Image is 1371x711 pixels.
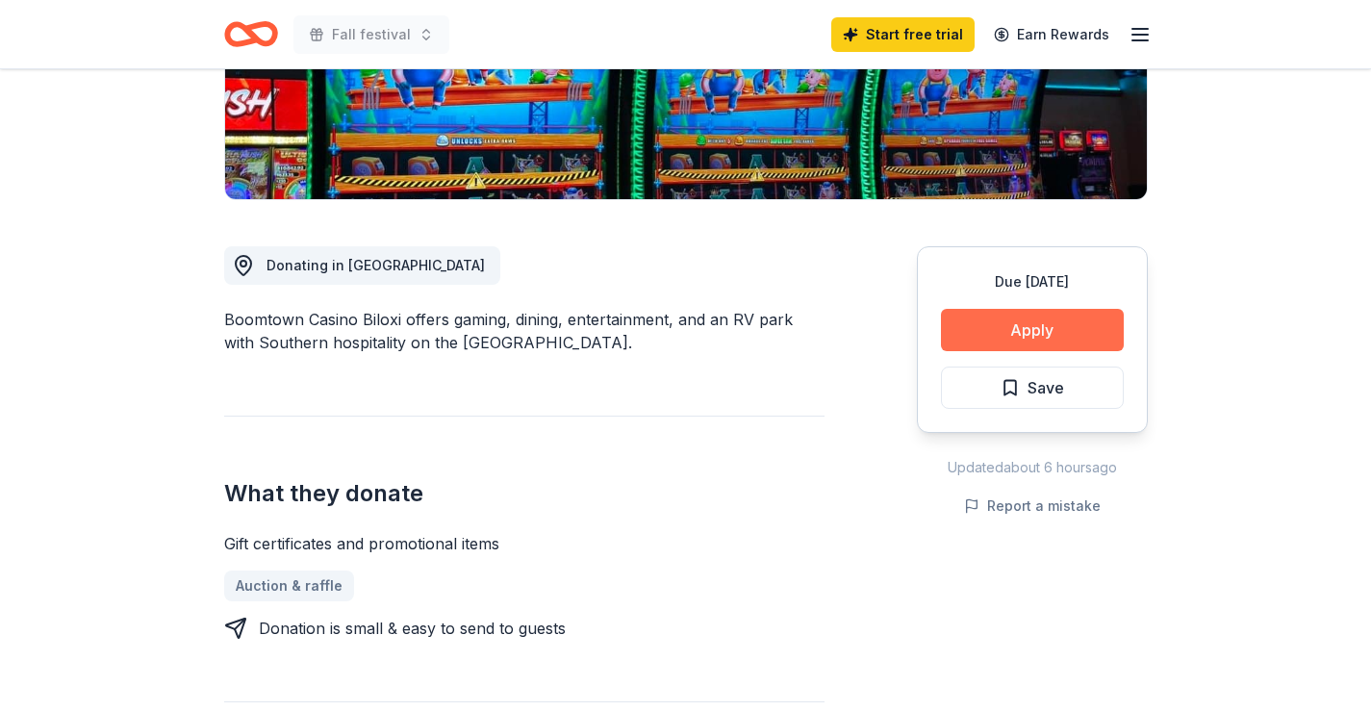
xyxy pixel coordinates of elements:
button: Save [941,367,1124,409]
span: Fall festival [332,23,411,46]
button: Report a mistake [964,495,1101,518]
a: Earn Rewards [982,17,1121,52]
div: Due [DATE] [941,270,1124,293]
div: Boomtown Casino Biloxi offers gaming, dining, entertainment, and an RV park with Southern hospita... [224,308,825,354]
span: Save [1028,375,1064,400]
a: Start free trial [831,17,975,52]
div: Donation is small & easy to send to guests [259,617,566,640]
a: Home [224,12,278,57]
span: Donating in [GEOGRAPHIC_DATA] [267,257,485,273]
a: Auction & raffle [224,571,354,601]
button: Fall festival [293,15,449,54]
div: Gift certificates and promotional items [224,532,825,555]
button: Apply [941,309,1124,351]
h2: What they donate [224,478,825,509]
div: Updated about 6 hours ago [917,456,1148,479]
